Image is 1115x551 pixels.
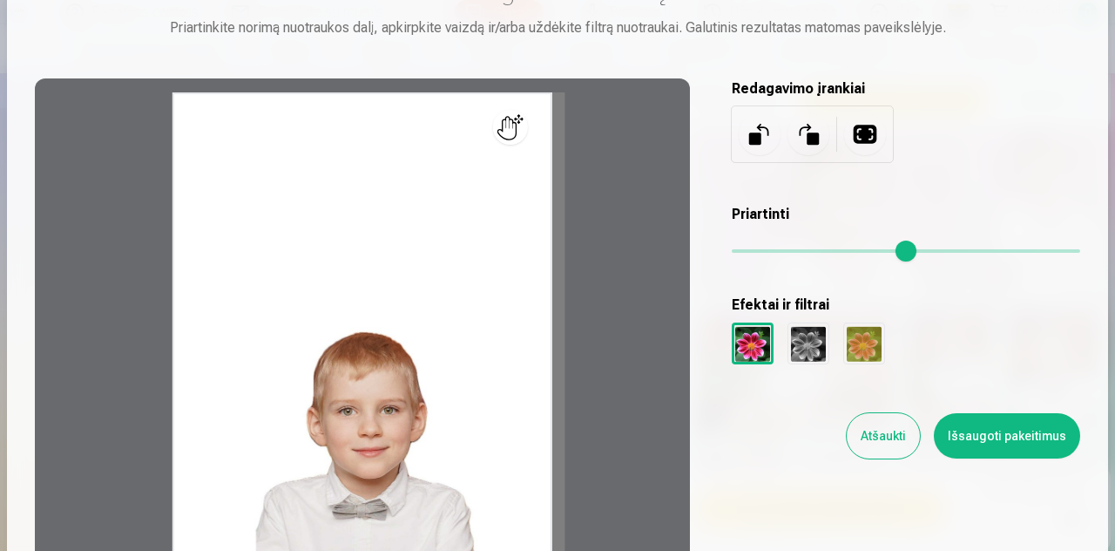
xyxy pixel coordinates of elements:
div: Sepija [843,323,885,364]
button: Išsaugoti pakeitimus [934,413,1080,459]
h5: Priartinti [732,204,1080,225]
h5: Redagavimo įrankiai [732,78,1080,99]
h5: Efektai ir filtrai [732,295,1080,316]
div: Priartinkite norimą nuotraukos dalį, apkirpkite vaizdą ir/arba uždėkite filtrą nuotraukai. Galuti... [35,17,1080,38]
div: Originalas [732,323,774,364]
button: Atšaukti [847,413,920,459]
div: Juoda-balta [787,323,829,364]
